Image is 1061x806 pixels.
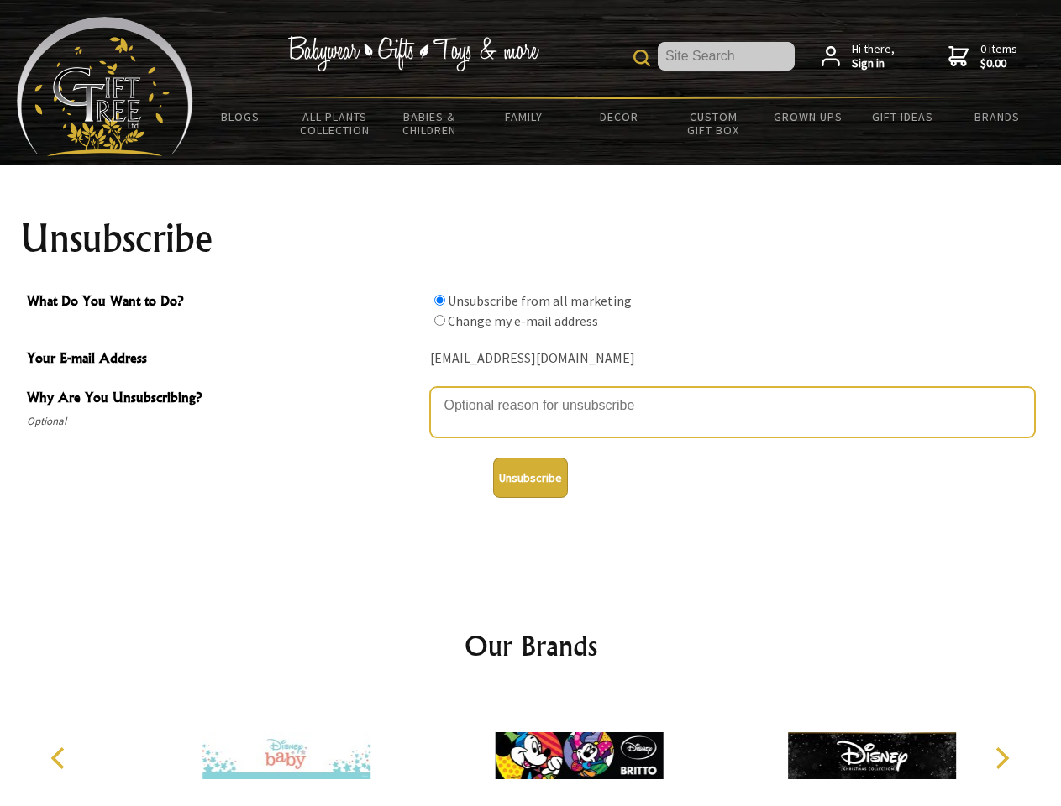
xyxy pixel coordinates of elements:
span: Optional [27,411,422,432]
input: What Do You Want to Do? [434,315,445,326]
a: Gift Ideas [855,99,950,134]
textarea: Why Are You Unsubscribing? [430,387,1035,437]
a: 0 items$0.00 [948,42,1017,71]
span: Why Are You Unsubscribing? [27,387,422,411]
img: Babyware - Gifts - Toys and more... [17,17,193,156]
button: Previous [42,740,79,777]
a: Hi there,Sign in [822,42,895,71]
a: Babies & Children [382,99,477,148]
a: Family [477,99,572,134]
span: Hi there, [852,42,895,71]
strong: Sign in [852,56,895,71]
a: All Plants Collection [288,99,383,148]
span: What Do You Want to Do? [27,290,422,315]
div: [EMAIL_ADDRESS][DOMAIN_NAME] [430,346,1035,372]
input: What Do You Want to Do? [434,295,445,306]
h1: Unsubscribe [20,218,1042,259]
span: Your E-mail Address [27,348,422,372]
a: BLOGS [193,99,288,134]
strong: $0.00 [980,56,1017,71]
img: Babywear - Gifts - Toys & more [287,36,539,71]
h2: Our Brands [34,625,1028,666]
a: Custom Gift Box [666,99,761,148]
a: Grown Ups [760,99,855,134]
input: Site Search [658,42,795,71]
a: Brands [950,99,1045,134]
span: 0 items [980,41,1017,71]
label: Unsubscribe from all marketing [448,292,632,309]
button: Next [983,740,1020,777]
a: Decor [571,99,666,134]
label: Change my e-mail address [448,312,598,329]
button: Unsubscribe [493,458,568,498]
img: product search [633,50,650,66]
